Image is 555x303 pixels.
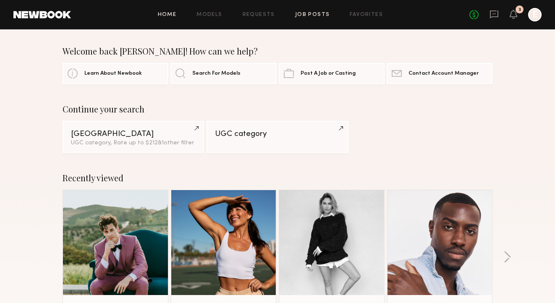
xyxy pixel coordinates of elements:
div: UGC category [215,130,340,138]
a: E [528,8,542,21]
a: Models [196,12,222,18]
span: Search For Models [192,71,241,76]
a: [GEOGRAPHIC_DATA]UGC category, Rate up to $212&1other filter [63,121,204,153]
span: Learn About Newbook [84,71,142,76]
a: Job Posts [295,12,330,18]
span: Contact Account Manager [408,71,479,76]
span: & 1 other filter [158,140,194,146]
a: UGC category [207,121,348,153]
a: Favorites [350,12,383,18]
div: Continue your search [63,104,492,114]
div: Recently viewed [63,173,492,183]
div: [GEOGRAPHIC_DATA] [71,130,196,138]
a: Post A Job or Casting [279,63,385,84]
a: Learn About Newbook [63,63,168,84]
a: Requests [243,12,275,18]
span: Post A Job or Casting [301,71,356,76]
div: 3 [518,8,521,12]
a: Contact Account Manager [387,63,492,84]
div: UGC category, Rate up to $212 [71,140,196,146]
a: Home [158,12,177,18]
div: Welcome back [PERSON_NAME]! How can we help? [63,46,492,56]
a: Search For Models [170,63,276,84]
